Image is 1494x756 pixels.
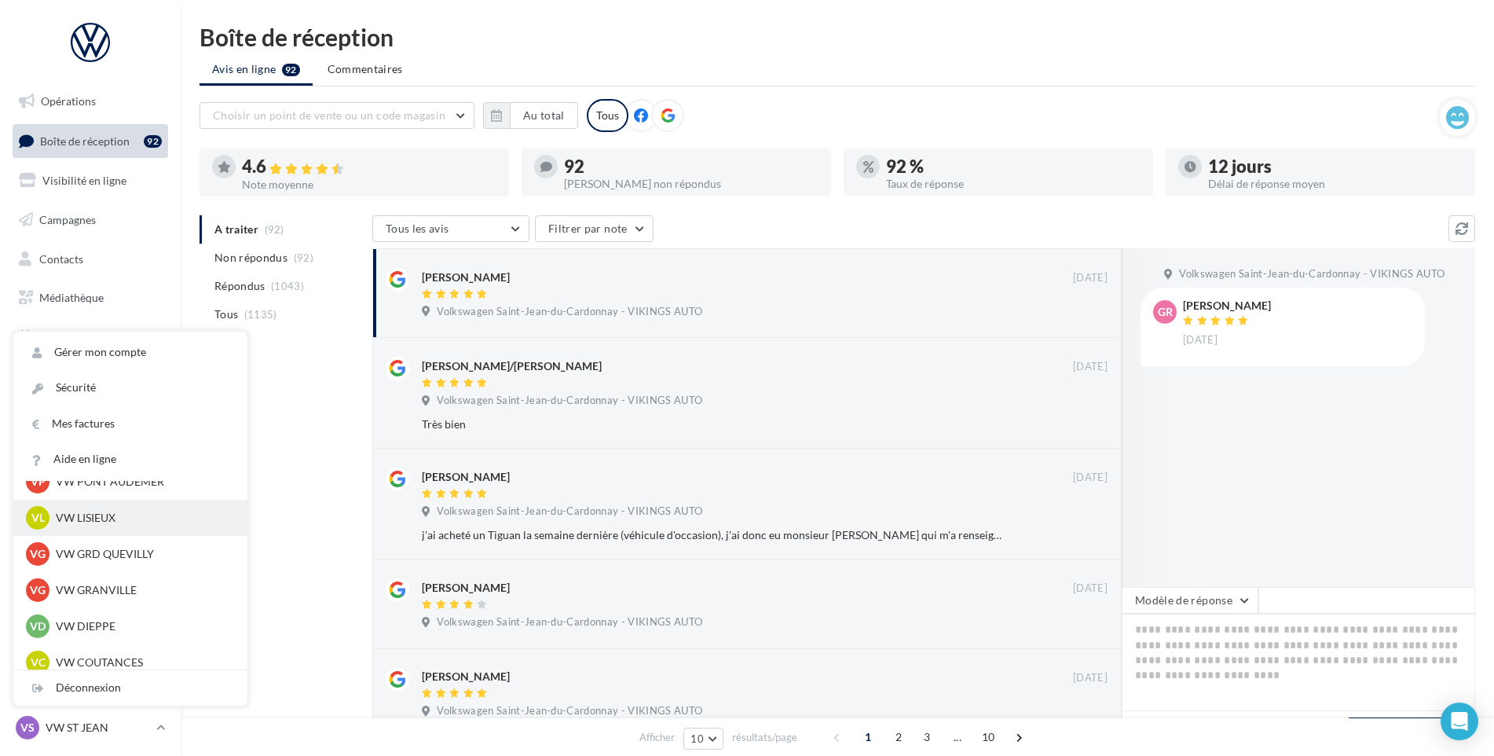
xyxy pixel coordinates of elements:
a: Visibilité en ligne [9,164,171,197]
div: 92 [144,135,162,148]
p: VW COUTANCES [56,655,229,670]
span: VP [31,474,46,490]
div: 12 jours [1208,158,1463,175]
span: [DATE] [1073,360,1108,374]
span: VD [30,618,46,634]
span: Commentaires [328,61,403,77]
div: [PERSON_NAME] [422,580,510,596]
div: 92 % [886,158,1141,175]
p: VW PONT AUDEMER [56,474,229,490]
span: Campagnes [39,213,96,226]
span: 10 [976,725,1001,750]
p: VW ST JEAN [46,720,150,736]
span: [DATE] [1073,671,1108,685]
span: Visibilité en ligne [42,174,126,187]
button: 10 [683,728,723,750]
span: Opérations [41,94,96,108]
span: 1 [855,725,881,750]
a: PLV et print personnalisable [9,360,171,406]
span: [DATE] [1073,582,1108,596]
a: Opérations [9,85,171,118]
span: Gr [1158,304,1173,320]
div: Délai de réponse moyen [1208,178,1463,189]
span: (92) [294,251,313,264]
a: Mes factures [13,406,247,442]
div: [PERSON_NAME] [422,469,510,485]
span: Volkswagen Saint-Jean-du-Cardonnay - VIKINGS AUTO [437,505,702,519]
button: Choisir un point de vente ou un code magasin [200,102,474,129]
a: Sécurité [13,370,247,406]
span: Afficher [639,730,675,745]
span: Non répondus [214,250,287,266]
span: VC [31,655,46,670]
span: VL [31,510,45,526]
span: Répondus [214,278,265,294]
div: Déconnexion [13,670,247,706]
button: Filtrer par note [535,215,654,242]
span: Tous [214,306,238,322]
span: VG [30,582,46,598]
p: VW DIEPPE [56,618,229,634]
div: 4.6 [242,158,496,176]
a: Campagnes DataOnDemand [9,412,171,458]
button: Au total [483,102,578,129]
span: 10 [690,732,704,745]
div: Taux de réponse [886,178,1141,189]
a: Gérer mon compte [13,335,247,370]
div: [PERSON_NAME] [1183,300,1271,311]
span: Volkswagen Saint-Jean-du-Cardonnay - VIKINGS AUTO [437,615,702,629]
span: ... [945,725,970,750]
span: Volkswagen Saint-Jean-du-Cardonnay - VIKINGS AUTO [1179,267,1445,281]
span: Choisir un point de vente ou un code magasin [213,108,445,122]
div: Note moyenne [242,179,496,190]
a: Aide en ligne [13,442,247,477]
button: Tous les avis [372,215,529,242]
div: j'ai acheté un Tiguan la semaine dernière (véhicule d'occasion), j'ai donc eu monsieur [PERSON_NA... [422,527,1005,543]
span: Boîte de réception [40,134,130,147]
button: Modèle de réponse [1122,587,1258,614]
div: Tous [587,99,628,132]
a: Contacts [9,243,171,276]
span: résultats/page [732,730,797,745]
div: [PERSON_NAME] [422,270,510,285]
span: Tous les avis [386,222,449,235]
div: Open Intercom Messenger [1441,703,1478,740]
a: Calendrier [9,321,171,354]
span: 2 [886,725,911,750]
span: [DATE] [1183,333,1218,347]
span: (1043) [271,280,304,292]
div: Très bien [422,417,1005,432]
span: Calendrier [39,330,92,343]
span: VS [20,720,35,736]
button: Au total [510,102,578,129]
a: Boîte de réception92 [9,124,171,158]
span: [DATE] [1073,271,1108,285]
span: 3 [914,725,939,750]
p: VW LISIEUX [56,510,229,526]
a: Médiathèque [9,281,171,314]
div: [PERSON_NAME] [422,669,510,684]
span: Médiathèque [39,291,104,304]
span: (1135) [244,308,277,321]
span: Contacts [39,251,83,265]
div: 92 [564,158,818,175]
div: Boîte de réception [200,25,1475,49]
span: Volkswagen Saint-Jean-du-Cardonnay - VIKINGS AUTO [437,704,702,718]
a: Campagnes [9,204,171,237]
p: VW GRD QUEVILLY [56,546,229,562]
span: [DATE] [1073,471,1108,485]
a: VS VW ST JEAN [13,713,168,743]
div: [PERSON_NAME] non répondus [564,178,818,189]
span: Volkswagen Saint-Jean-du-Cardonnay - VIKINGS AUTO [437,394,702,408]
div: [PERSON_NAME]/[PERSON_NAME] [422,358,602,374]
span: Volkswagen Saint-Jean-du-Cardonnay - VIKINGS AUTO [437,305,702,319]
span: VG [30,546,46,562]
p: VW GRANVILLE [56,582,229,598]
